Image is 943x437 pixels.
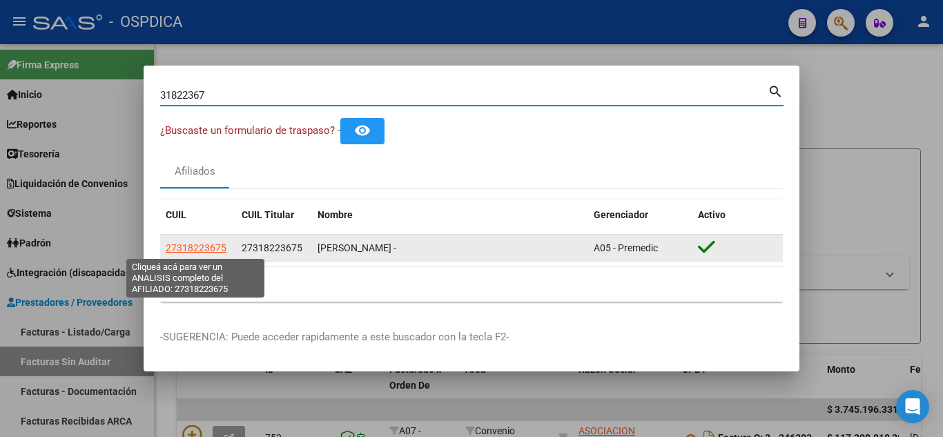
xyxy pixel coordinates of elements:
[160,200,236,230] datatable-header-cell: CUIL
[896,390,929,423] div: Open Intercom Messenger
[166,242,226,253] span: 27318223675
[242,209,294,220] span: CUIL Titular
[594,209,648,220] span: Gerenciador
[768,82,784,99] mat-icon: search
[160,329,783,345] p: -SUGERENCIA: Puede acceder rapidamente a este buscador con la tecla F2-
[698,209,726,220] span: Activo
[166,209,186,220] span: CUIL
[160,124,340,137] span: ¿Buscaste un formulario de traspaso? -
[354,122,371,139] mat-icon: remove_red_eye
[588,200,692,230] datatable-header-cell: Gerenciador
[175,164,215,179] div: Afiliados
[236,200,312,230] datatable-header-cell: CUIL Titular
[312,200,588,230] datatable-header-cell: Nombre
[318,209,353,220] span: Nombre
[318,240,583,256] div: [PERSON_NAME] -
[160,267,783,302] div: 1 total
[692,200,783,230] datatable-header-cell: Activo
[242,242,302,253] span: 27318223675
[594,242,658,253] span: A05 - Premedic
